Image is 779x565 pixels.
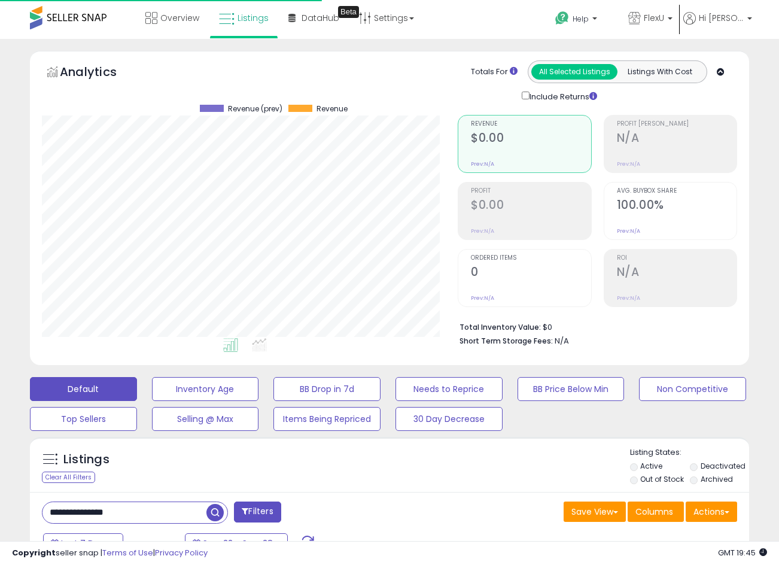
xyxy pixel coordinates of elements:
[63,451,109,468] h5: Listings
[617,131,737,147] h2: N/A
[203,537,273,549] span: Sep-22 - Sep-28
[471,131,591,147] h2: $0.00
[238,12,269,24] span: Listings
[273,407,381,431] button: Items Being Repriced
[518,377,625,401] button: BB Price Below Min
[12,547,56,558] strong: Copyright
[471,66,518,78] div: Totals For
[617,121,737,127] span: Profit [PERSON_NAME]
[460,322,541,332] b: Total Inventory Value:
[471,294,494,302] small: Prev: N/A
[513,89,611,103] div: Include Returns
[701,461,745,471] label: Deactivated
[546,2,617,39] a: Help
[302,12,339,24] span: DataHub
[12,548,208,559] div: seller snap | |
[564,502,626,522] button: Save View
[617,188,737,195] span: Avg. Buybox Share
[617,64,703,80] button: Listings With Cost
[531,64,617,80] button: All Selected Listings
[395,377,503,401] button: Needs to Reprice
[30,407,137,431] button: Top Sellers
[617,227,640,235] small: Prev: N/A
[471,255,591,262] span: Ordered Items
[644,12,664,24] span: FlexU
[640,461,662,471] label: Active
[185,533,288,554] button: Sep-22 - Sep-28
[152,407,259,431] button: Selling @ Max
[555,335,569,347] span: N/A
[160,12,199,24] span: Overview
[471,188,591,195] span: Profit
[701,474,733,484] label: Archived
[635,506,673,518] span: Columns
[152,377,259,401] button: Inventory Age
[471,198,591,214] h2: $0.00
[43,533,123,554] button: Last 7 Days
[460,319,728,333] li: $0
[617,255,737,262] span: ROI
[42,472,95,483] div: Clear All Filters
[573,14,589,24] span: Help
[460,336,553,346] b: Short Term Storage Fees:
[273,377,381,401] button: BB Drop in 7d
[630,447,750,458] p: Listing States:
[317,105,348,113] span: Revenue
[228,105,282,113] span: Revenue (prev)
[617,265,737,281] h2: N/A
[686,502,737,522] button: Actions
[30,377,137,401] button: Default
[683,12,752,39] a: Hi [PERSON_NAME]
[234,502,281,523] button: Filters
[338,6,359,18] div: Tooltip anchor
[640,474,684,484] label: Out of Stock
[471,160,494,168] small: Prev: N/A
[471,265,591,281] h2: 0
[471,121,591,127] span: Revenue
[617,160,640,168] small: Prev: N/A
[395,407,503,431] button: 30 Day Decrease
[718,547,767,558] span: 2025-10-6 19:45 GMT
[628,502,684,522] button: Columns
[699,12,744,24] span: Hi [PERSON_NAME]
[102,547,153,558] a: Terms of Use
[617,198,737,214] h2: 100.00%
[155,547,208,558] a: Privacy Policy
[555,11,570,26] i: Get Help
[125,539,180,550] span: Compared to:
[617,294,640,302] small: Prev: N/A
[639,377,746,401] button: Non Competitive
[471,227,494,235] small: Prev: N/A
[60,63,140,83] h5: Analytics
[61,537,108,549] span: Last 7 Days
